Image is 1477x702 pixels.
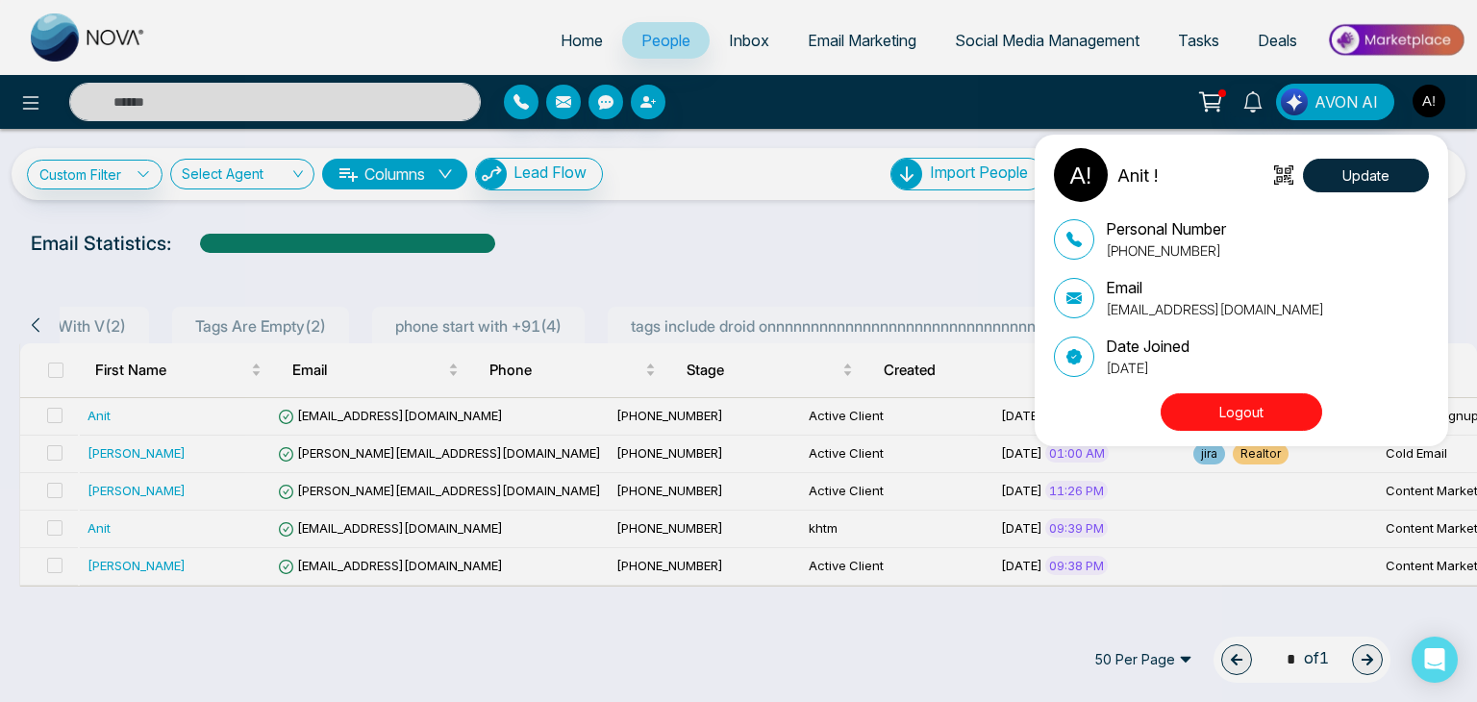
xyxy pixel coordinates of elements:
[1106,217,1226,240] p: Personal Number
[1106,276,1324,299] p: Email
[1106,240,1226,261] p: [PHONE_NUMBER]
[1106,358,1189,378] p: [DATE]
[1161,393,1322,431] button: Logout
[1412,637,1458,683] div: Open Intercom Messenger
[1106,335,1189,358] p: Date Joined
[1106,299,1324,319] p: [EMAIL_ADDRESS][DOMAIN_NAME]
[1303,159,1429,192] button: Update
[1117,163,1158,188] p: Anit !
